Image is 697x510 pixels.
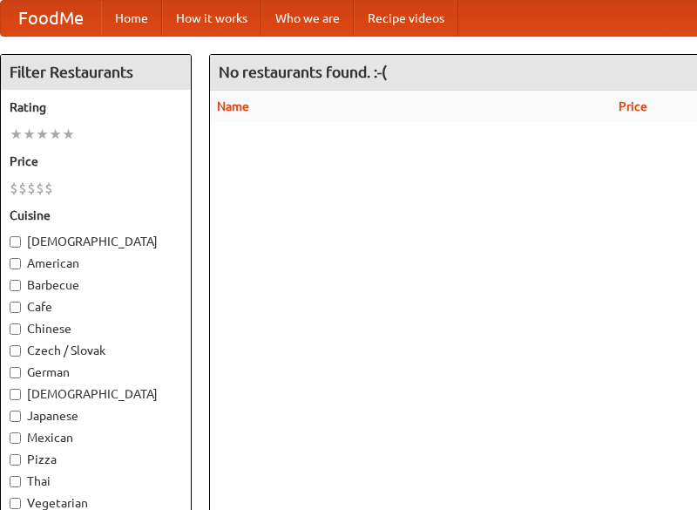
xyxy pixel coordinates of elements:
li: ★ [23,125,36,144]
h4: Filter Restaurants [1,55,191,90]
label: Thai [10,473,182,490]
input: Thai [10,476,21,487]
a: Home [101,1,162,36]
input: Vegetarian [10,498,21,509]
a: Recipe videos [354,1,458,36]
label: Czech / Slovak [10,342,182,359]
a: FoodMe [1,1,101,36]
li: $ [27,179,36,198]
label: Cafe [10,298,182,316]
input: German [10,367,21,378]
label: Chinese [10,320,182,337]
label: Pizza [10,451,182,468]
a: How it works [162,1,261,36]
input: Pizza [10,454,21,466]
label: Mexican [10,429,182,446]
h5: Rating [10,99,182,116]
li: $ [18,179,27,198]
a: Name [217,99,249,113]
label: German [10,364,182,381]
input: [DEMOGRAPHIC_DATA] [10,389,21,400]
label: [DEMOGRAPHIC_DATA] [10,233,182,250]
input: Chinese [10,323,21,335]
li: ★ [49,125,62,144]
ng-pluralize: No restaurants found. :-( [219,64,387,80]
label: Japanese [10,407,182,425]
h5: Price [10,153,182,170]
li: $ [10,179,18,198]
li: ★ [10,125,23,144]
a: Price [619,99,647,113]
label: Barbecue [10,276,182,294]
li: ★ [36,125,49,144]
input: Cafe [10,302,21,313]
li: $ [44,179,53,198]
input: Czech / Slovak [10,345,21,357]
label: [DEMOGRAPHIC_DATA] [10,385,182,403]
input: American [10,258,21,269]
input: Barbecue [10,280,21,291]
h5: Cuisine [10,207,182,224]
label: American [10,255,182,272]
input: Mexican [10,432,21,444]
input: [DEMOGRAPHIC_DATA] [10,236,21,248]
input: Japanese [10,411,21,422]
a: Who we are [261,1,354,36]
li: ★ [62,125,75,144]
li: $ [36,179,44,198]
